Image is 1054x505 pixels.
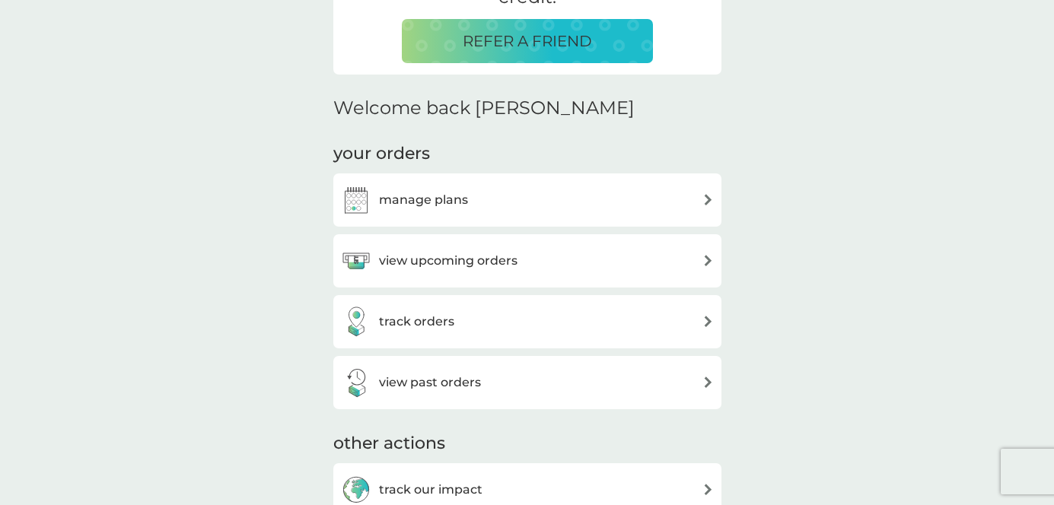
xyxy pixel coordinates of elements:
[379,480,482,500] h3: track our impact
[379,251,517,271] h3: view upcoming orders
[333,142,430,166] h3: your orders
[379,373,481,392] h3: view past orders
[702,376,714,388] img: arrow right
[702,255,714,266] img: arrow right
[402,19,653,63] button: REFER A FRIEND
[702,316,714,327] img: arrow right
[379,190,468,210] h3: manage plans
[333,432,445,456] h3: other actions
[463,29,592,53] p: REFER A FRIEND
[702,484,714,495] img: arrow right
[379,312,454,332] h3: track orders
[702,194,714,205] img: arrow right
[333,97,635,119] h2: Welcome back [PERSON_NAME]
